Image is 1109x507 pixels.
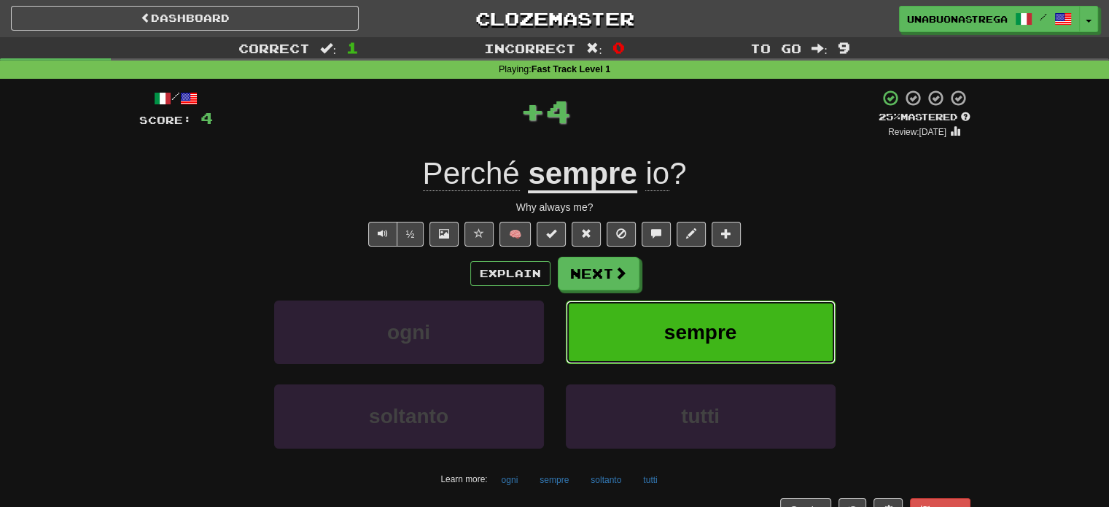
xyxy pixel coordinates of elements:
span: tutti [681,405,720,427]
span: 9 [838,39,850,56]
small: Review: [DATE] [888,127,946,137]
span: UnaBuonaStrega [907,12,1008,26]
button: Set this sentence to 100% Mastered (alt+m) [537,222,566,247]
span: 0 [612,39,625,56]
span: soltanto [369,405,448,427]
a: Dashboard [11,6,359,31]
button: Ignore sentence (alt+i) [607,222,636,247]
button: Explain [470,261,550,286]
button: ogni [494,469,526,491]
small: Learn more: [440,474,487,484]
span: + [520,89,545,133]
span: 25 % [879,111,900,123]
button: soltanto [583,469,629,491]
span: 4 [201,109,213,127]
span: sempre [664,321,737,344]
button: Show image (alt+x) [429,222,459,247]
div: Text-to-speech controls [365,222,424,247]
span: : [812,42,828,55]
button: soltanto [274,384,544,448]
strong: Fast Track Level 1 [532,64,611,74]
span: : [586,42,602,55]
button: tutti [635,469,665,491]
span: Score: [139,114,192,126]
span: Incorrect [484,41,576,55]
span: Perché [423,156,520,191]
span: 4 [545,93,571,129]
a: Clozemaster [381,6,728,31]
span: / [1040,12,1047,22]
button: ½ [397,222,424,247]
div: / [139,89,213,107]
button: Edit sentence (alt+d) [677,222,706,247]
span: : [320,42,336,55]
div: Mastered [879,111,970,124]
span: ? [637,156,687,191]
button: Next [558,257,639,290]
button: Play sentence audio (ctl+space) [368,222,397,247]
u: sempre [528,156,637,193]
button: Favorite sentence (alt+f) [464,222,494,247]
button: 🧠 [499,222,531,247]
span: 1 [346,39,359,56]
button: Reset to 0% Mastered (alt+r) [572,222,601,247]
div: Why always me? [139,200,970,214]
span: ogni [387,321,430,344]
a: UnaBuonaStrega / [899,6,1080,32]
button: sempre [532,469,577,491]
button: tutti [566,384,836,448]
button: ogni [274,301,544,364]
span: To go [750,41,801,55]
button: Discuss sentence (alt+u) [642,222,671,247]
span: io [645,156,669,191]
button: Add to collection (alt+a) [712,222,741,247]
span: Correct [238,41,310,55]
button: sempre [566,301,836,364]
